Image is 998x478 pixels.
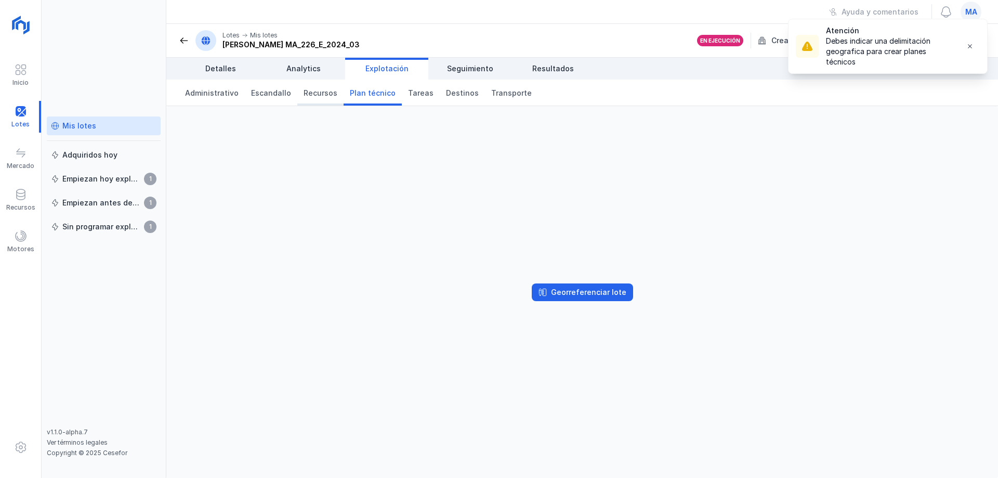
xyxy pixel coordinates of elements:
[365,63,409,74] span: Explotación
[179,58,262,80] a: Detalles
[144,197,156,209] span: 1
[350,88,396,98] span: Plan técnico
[222,40,360,50] div: [PERSON_NAME] MA_226_E_2024_03
[47,217,161,236] a: Sin programar explotación1
[62,174,141,184] div: Empiezan hoy explotación
[447,63,493,74] span: Seguimiento
[826,36,953,67] div: Debes indicar una delimitación geografica para crear planes técnicos
[304,88,337,98] span: Recursos
[842,7,918,17] div: Ayuda y comentarios
[822,3,925,21] button: Ayuda y comentarios
[47,438,108,446] a: Ver términos legales
[47,449,161,457] div: Copyright © 2025 Cesefor
[205,63,236,74] span: Detalles
[144,221,156,233] span: 1
[62,198,141,208] div: Empiezan antes de 7 días
[345,58,428,80] a: Explotación
[344,80,402,106] a: Plan técnico
[6,203,35,212] div: Recursos
[7,162,34,170] div: Mercado
[511,58,595,80] a: Resultados
[62,121,96,131] div: Mis lotes
[446,88,479,98] span: Destinos
[245,80,297,106] a: Escandallo
[47,193,161,212] a: Empiezan antes de 7 días1
[222,31,240,40] div: Lotes
[485,80,538,106] a: Transporte
[8,12,34,38] img: logoRight.svg
[185,88,239,98] span: Administrativo
[826,25,953,36] div: Atención
[408,88,434,98] span: Tareas
[62,150,117,160] div: Adquiridos hoy
[551,287,626,298] div: Georreferenciar lote
[532,63,574,74] span: Resultados
[7,245,34,253] div: Motores
[12,79,29,87] div: Inicio
[47,170,161,188] a: Empiezan hoy explotación1
[62,222,141,232] div: Sin programar explotación
[428,58,511,80] a: Seguimiento
[286,63,321,74] span: Analytics
[47,146,161,164] a: Adquiridos hoy
[700,37,740,44] div: En ejecución
[491,88,532,98] span: Transporte
[251,88,291,98] span: Escandallo
[440,80,485,106] a: Destinos
[965,7,977,17] span: ma
[179,80,245,106] a: Administrativo
[297,80,344,106] a: Recursos
[532,283,633,301] button: Georreferenciar lote
[262,58,345,80] a: Analytics
[758,33,881,48] div: Creado por tu organización
[47,117,161,135] a: Mis lotes
[250,31,278,40] div: Mis lotes
[402,80,440,106] a: Tareas
[144,173,156,185] span: 1
[47,428,161,436] div: v1.1.0-alpha.7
